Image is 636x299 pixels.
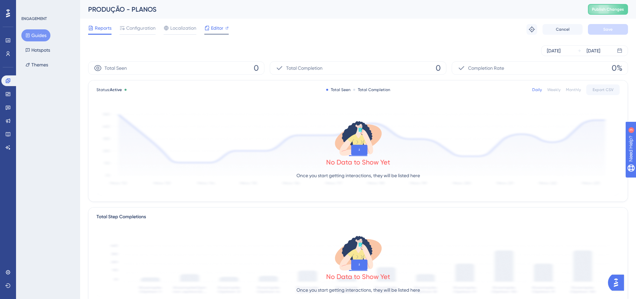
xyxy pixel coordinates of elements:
[566,87,581,92] div: Monthly
[592,7,624,12] span: Publish Changes
[588,4,628,15] button: Publish Changes
[543,24,583,35] button: Cancel
[21,59,52,71] button: Themes
[96,87,122,92] span: Status:
[612,63,622,73] span: 0%
[608,273,628,293] iframe: UserGuiding AI Assistant Launcher
[556,27,570,32] span: Cancel
[88,5,571,14] div: PRODUÇÃO - PLANOS
[296,286,420,294] p: Once you start getting interactions, they will be listed here
[586,84,620,95] button: Export CSV
[326,272,390,281] div: No Data to Show Yet
[532,87,542,92] div: Daily
[96,213,146,221] div: Total Step Completions
[170,24,196,32] span: Localization
[296,172,420,180] p: Once you start getting interactions, they will be listed here
[126,24,156,32] span: Configuration
[326,87,351,92] div: Total Seen
[547,47,561,55] div: [DATE]
[16,2,42,10] span: Need Help?
[21,16,47,21] div: ENGAGEMENT
[110,87,122,92] span: Active
[353,87,390,92] div: Total Completion
[436,63,441,73] span: 0
[588,24,628,35] button: Save
[95,24,112,32] span: Reports
[254,63,259,73] span: 0
[286,64,323,72] span: Total Completion
[21,29,50,41] button: Guides
[326,158,390,167] div: No Data to Show Yet
[46,3,48,9] div: 3
[603,27,613,32] span: Save
[21,44,54,56] button: Hotspots
[104,64,127,72] span: Total Seen
[593,87,614,92] span: Export CSV
[468,64,504,72] span: Completion Rate
[211,24,223,32] span: Editor
[547,87,561,92] div: Weekly
[587,47,600,55] div: [DATE]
